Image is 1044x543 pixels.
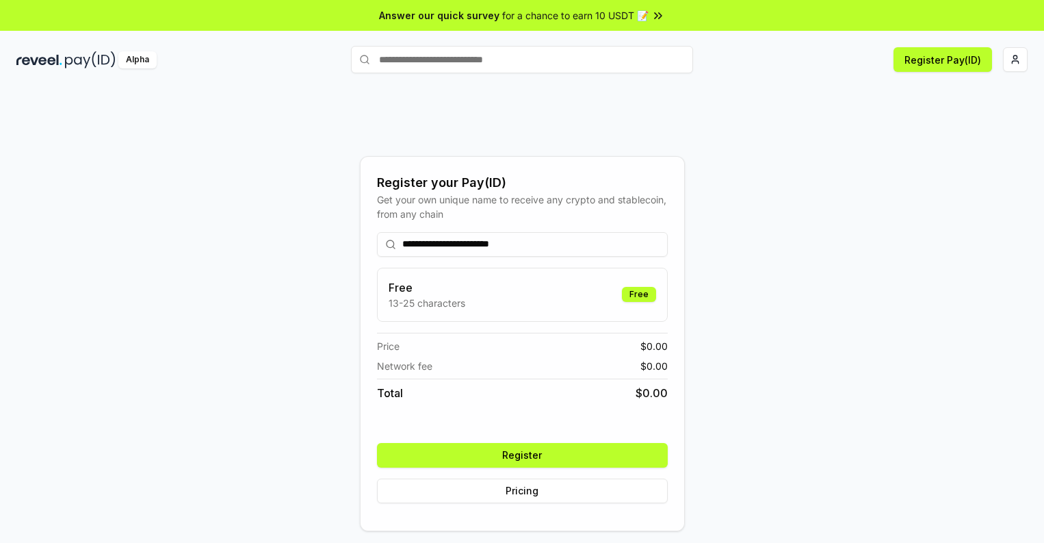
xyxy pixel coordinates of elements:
[502,8,649,23] span: for a chance to earn 10 USDT 📝
[377,385,403,401] span: Total
[16,51,62,68] img: reveel_dark
[893,47,992,72] button: Register Pay(ID)
[118,51,157,68] div: Alpha
[377,173,668,192] div: Register your Pay(ID)
[640,359,668,373] span: $ 0.00
[377,479,668,503] button: Pricing
[389,296,465,310] p: 13-25 characters
[622,287,656,302] div: Free
[636,385,668,401] span: $ 0.00
[377,359,432,373] span: Network fee
[640,339,668,353] span: $ 0.00
[377,443,668,468] button: Register
[377,339,400,353] span: Price
[389,279,465,296] h3: Free
[377,192,668,221] div: Get your own unique name to receive any crypto and stablecoin, from any chain
[65,51,116,68] img: pay_id
[379,8,499,23] span: Answer our quick survey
